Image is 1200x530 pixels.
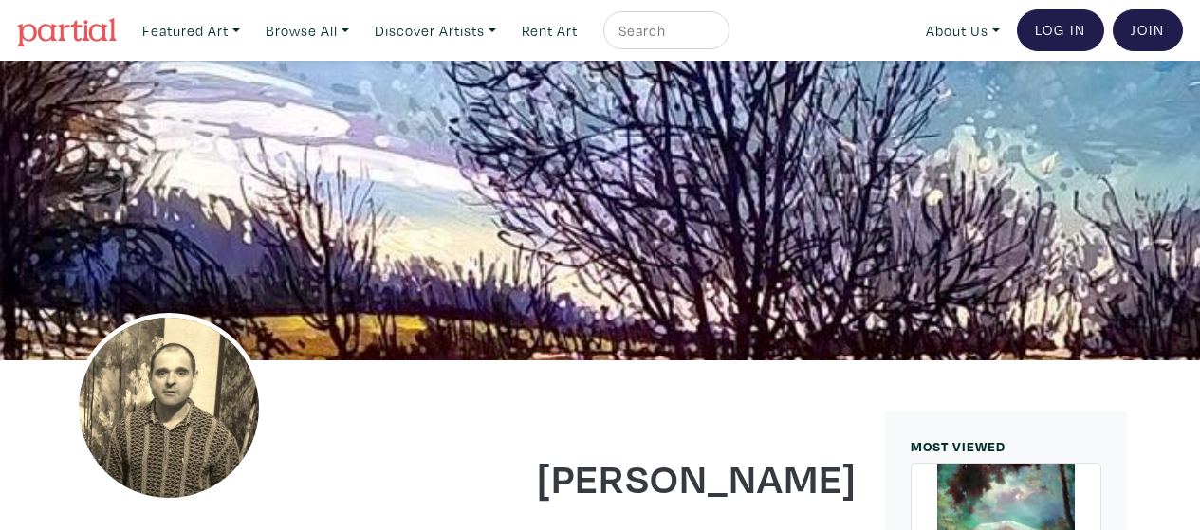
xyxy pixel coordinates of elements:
a: Join [1113,9,1183,51]
a: Log In [1017,9,1104,51]
a: Featured Art [134,11,249,50]
a: Rent Art [513,11,586,50]
a: Browse All [257,11,358,50]
input: Search [617,19,711,43]
a: About Us [917,11,1008,50]
small: MOST VIEWED [911,437,1006,455]
a: Discover Artists [366,11,505,50]
h1: [PERSON_NAME] [479,451,857,503]
img: phpThumb.php [74,313,264,503]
